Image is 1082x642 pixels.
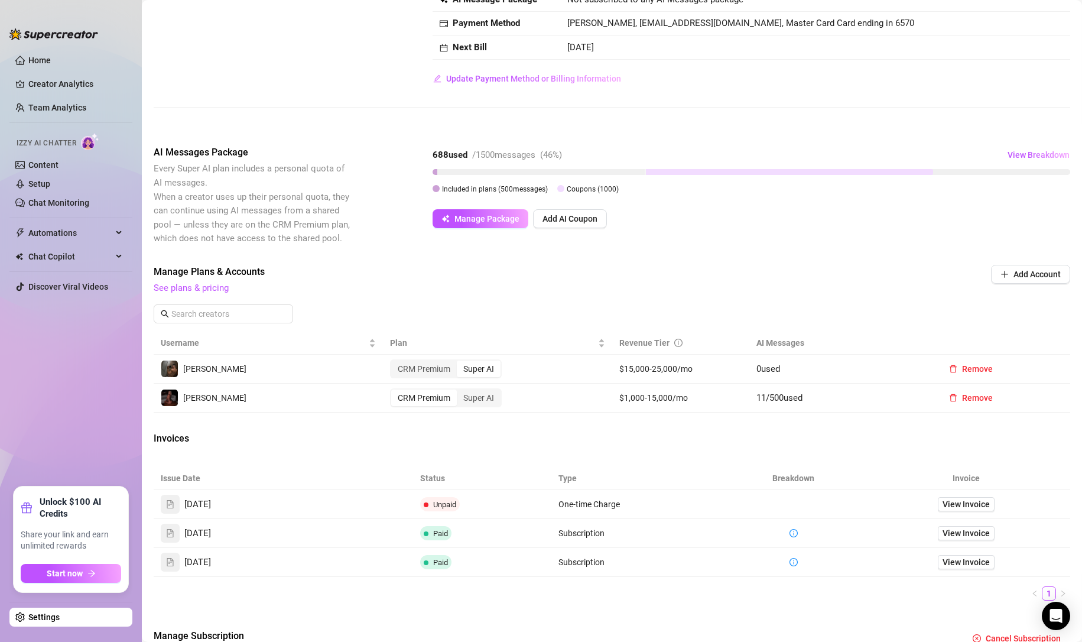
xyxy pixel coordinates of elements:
div: segmented control [390,388,502,407]
a: View Invoice [938,526,995,540]
span: info-circle [789,529,798,537]
div: Super AI [457,361,501,377]
span: [DATE] [567,42,594,53]
span: thunderbolt [15,228,25,238]
li: Next Page [1056,586,1070,601]
span: plus [1000,270,1009,278]
span: AI Messages Package [154,145,352,160]
button: Remove [940,359,1002,378]
span: left [1031,590,1038,597]
a: Chat Monitoring [28,198,89,207]
span: [DATE] [184,556,211,570]
span: [DATE] [184,498,211,512]
img: AI Chatter [81,133,99,150]
span: edit [433,74,441,83]
a: Setup [28,179,50,189]
span: Add Account [1013,270,1061,279]
span: file-text [166,529,174,537]
li: 1 [1042,586,1056,601]
img: logo-BBDzfeDw.svg [9,28,98,40]
span: Subscription [558,528,605,538]
span: Paid [433,558,448,567]
span: One-time Charge [558,500,620,509]
button: View Breakdown [1007,145,1070,164]
strong: Unlock $100 AI Credits [40,496,121,520]
div: Super AI [457,390,501,406]
span: delete [949,394,957,402]
span: View Invoice [943,527,990,540]
span: View Invoice [943,556,990,569]
a: Home [28,56,51,65]
span: search [161,310,169,318]
span: View Breakdown [1008,150,1070,160]
span: Izzy AI Chatter [17,138,76,149]
span: Every Super AI plan includes a personal quota of AI messages. When a creator uses up their person... [154,163,350,244]
span: Manage Plans & Accounts [154,265,911,279]
span: calendar [440,44,448,52]
span: info-circle [674,339,683,347]
img: Edgar [161,361,178,377]
button: Remove [940,388,1002,407]
span: Invoices [154,432,352,446]
span: Subscription [558,557,605,567]
th: Type [551,467,724,490]
span: Paid [433,529,448,538]
span: Plan [390,336,596,349]
th: Status [413,467,551,490]
span: delete [949,365,957,373]
button: Add AI Coupon [533,209,607,228]
th: Invoice [863,467,1070,490]
span: [PERSON_NAME], [EMAIL_ADDRESS][DOMAIN_NAME], Master Card Card ending in 6570 [567,18,914,28]
span: / 1500 messages [472,150,535,160]
span: ( 46 %) [540,150,562,160]
span: Included in plans ( 500 messages) [442,185,548,193]
span: Automations [28,223,112,242]
img: Maria [161,390,178,406]
a: View Invoice [938,555,995,569]
a: Creator Analytics [28,74,123,93]
span: View Invoice [943,498,990,511]
span: 0 used [756,364,780,374]
span: Remove [962,364,993,374]
span: [PERSON_NAME] [183,393,246,403]
span: [PERSON_NAME] [183,364,246,374]
button: Start nowarrow-right [21,564,121,583]
span: file-text [166,558,174,566]
img: Chat Copilot [15,252,23,261]
span: Username [161,336,366,349]
span: Chat Copilot [28,247,112,266]
strong: Next Bill [453,42,487,53]
span: Manage Package [454,214,519,223]
span: Coupons ( 1000 ) [567,185,619,193]
button: left [1028,586,1042,601]
td: $15,000-25,000/mo [612,355,750,384]
span: info-circle [789,558,798,566]
th: Issue Date [154,467,413,490]
span: Update Payment Method or Billing Information [446,74,621,83]
th: Breakdown [724,467,863,490]
span: file-text [166,500,174,508]
span: arrow-right [87,569,96,578]
strong: Payment Method [453,18,520,28]
span: Share your link and earn unlimited rewards [21,529,121,552]
span: [DATE] [184,527,211,541]
span: Remove [962,393,993,403]
li: Previous Page [1028,586,1042,601]
th: AI Messages [749,332,932,355]
button: Manage Package [433,209,528,228]
input: Search creators [171,307,277,320]
span: Unpaid [433,500,456,509]
div: CRM Premium [391,361,457,377]
td: $1,000-15,000/mo [612,384,750,413]
span: credit-card [440,20,448,28]
th: Plan [383,332,612,355]
span: right [1060,590,1067,597]
button: right [1056,586,1070,601]
strong: 688 used [433,150,467,160]
span: Start now [47,569,83,578]
span: 11 / 500 used [756,393,802,403]
a: View Invoice [938,497,995,511]
span: gift [21,502,33,514]
div: segmented control [390,359,502,378]
button: Update Payment Method or Billing Information [433,69,622,88]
